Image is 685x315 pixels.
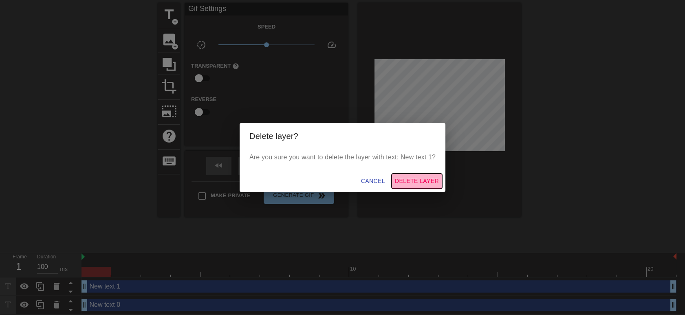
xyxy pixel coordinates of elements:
[392,174,442,189] button: Delete Layer
[249,152,436,162] p: Are you sure you want to delete the layer with text: New text 1?
[358,174,388,189] button: Cancel
[395,176,439,186] span: Delete Layer
[361,176,385,186] span: Cancel
[249,130,436,143] h2: Delete layer?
